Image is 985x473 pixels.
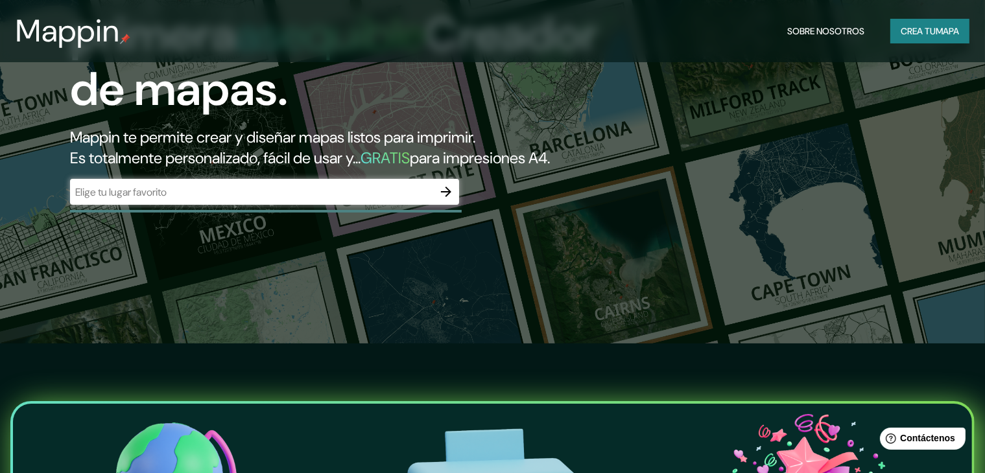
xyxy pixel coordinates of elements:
[890,19,969,43] button: Crea tumapa
[70,148,361,168] font: Es totalmente personalizado, fácil de usar y...
[901,25,936,37] font: Crea tu
[936,25,959,37] font: mapa
[70,127,475,147] font: Mappin te permite crear y diseñar mapas listos para imprimir.
[361,148,410,168] font: GRATIS
[410,148,550,168] font: para impresiones A4.
[16,10,120,51] font: Mappin
[787,25,864,37] font: Sobre nosotros
[120,34,130,44] img: pin de mapeo
[70,185,433,200] input: Elige tu lugar favorito
[782,19,870,43] button: Sobre nosotros
[870,422,971,459] iframe: Lanzador de widgets de ayuda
